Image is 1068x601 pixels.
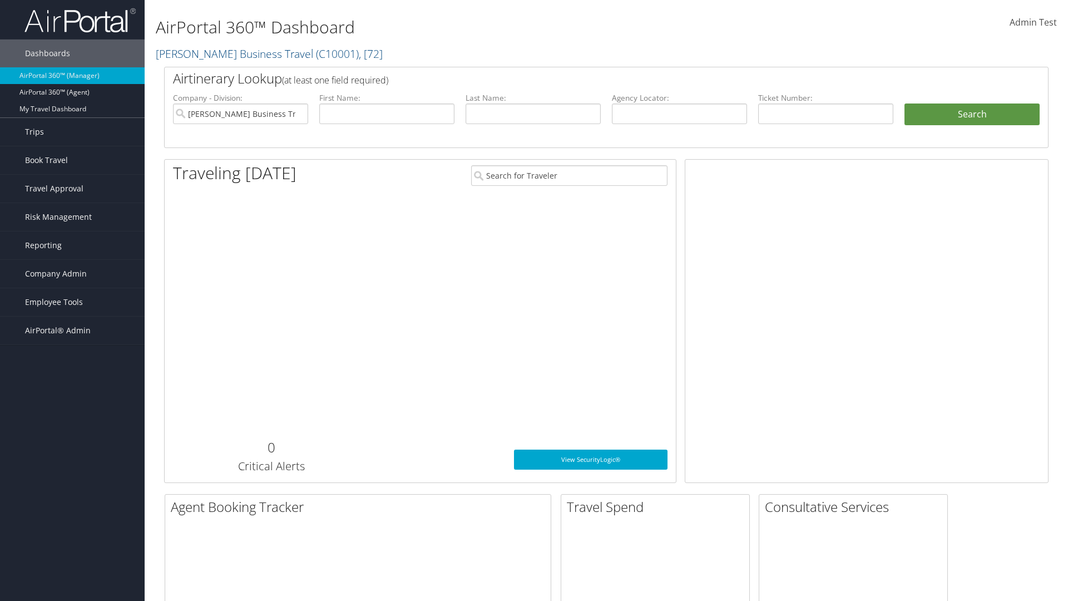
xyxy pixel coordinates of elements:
[171,497,551,516] h2: Agent Booking Tracker
[514,450,667,470] a: View SecurityLogic®
[156,46,383,61] a: [PERSON_NAME] Business Travel
[25,317,91,344] span: AirPortal® Admin
[173,438,369,457] h2: 0
[25,175,83,203] span: Travel Approval
[25,40,70,67] span: Dashboards
[567,497,749,516] h2: Travel Spend
[25,260,87,288] span: Company Admin
[282,74,388,86] span: (at least one field required)
[1010,16,1057,28] span: Admin Test
[156,16,756,39] h1: AirPortal 360™ Dashboard
[173,92,308,104] label: Company - Division:
[612,92,747,104] label: Agency Locator:
[25,118,44,146] span: Trips
[359,46,383,61] span: , [ 72 ]
[24,7,136,33] img: airportal-logo.png
[904,104,1040,126] button: Search
[758,92,893,104] label: Ticket Number:
[173,161,296,185] h1: Traveling [DATE]
[25,203,92,231] span: Risk Management
[466,92,601,104] label: Last Name:
[316,46,359,61] span: ( C10001 )
[25,146,68,174] span: Book Travel
[1010,6,1057,40] a: Admin Test
[319,92,454,104] label: First Name:
[173,459,369,474] h3: Critical Alerts
[471,165,667,186] input: Search for Traveler
[25,288,83,316] span: Employee Tools
[173,69,966,88] h2: Airtinerary Lookup
[765,497,947,516] h2: Consultative Services
[25,231,62,259] span: Reporting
